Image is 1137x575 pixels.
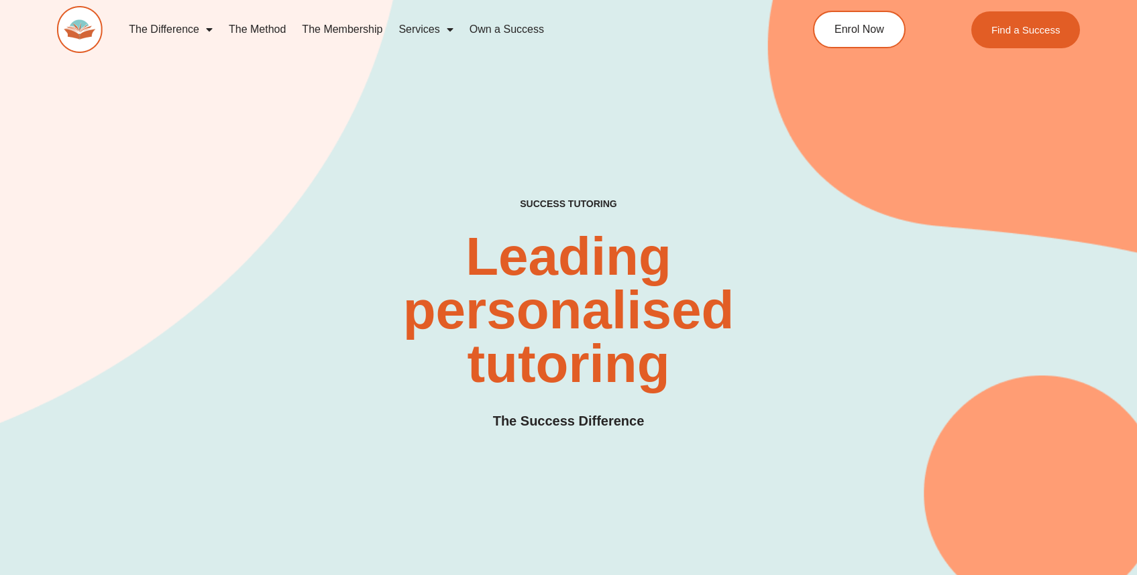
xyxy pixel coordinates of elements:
h3: The Success Difference [493,411,645,432]
h2: Leading personalised tutoring [337,230,800,391]
a: Enrol Now [813,11,906,48]
h4: SUCCESS TUTORING​ [417,198,720,210]
a: Own a Success [462,14,552,45]
a: The Difference [121,14,221,45]
a: The Method [221,14,294,45]
a: Find a Success [971,11,1081,48]
a: The Membership [294,14,390,45]
nav: Menu [121,14,755,45]
a: Services [390,14,461,45]
span: Enrol Now [834,24,884,35]
span: Find a Success [991,25,1061,35]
